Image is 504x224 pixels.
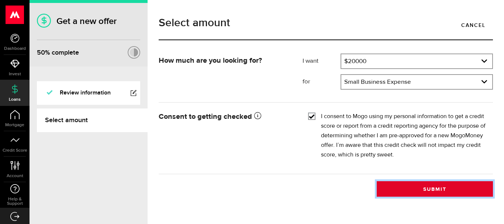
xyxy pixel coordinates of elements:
button: Open LiveChat chat widget [6,3,28,25]
h1: Get a new offer [37,16,140,27]
strong: How much are you looking for? [159,57,262,64]
label: for [303,77,341,86]
h1: Select amount [159,17,493,28]
strong: Consent to getting checked [159,113,261,120]
a: Cancel [454,17,493,33]
button: Submit [377,181,493,197]
label: I consent to Mogo using my personal information to get a credit score or report from a credit rep... [321,112,487,160]
a: Review information [37,81,140,105]
a: Select amount [37,108,148,132]
span: 50 [37,49,45,56]
div: % complete [37,46,79,59]
a: expand select [341,75,492,89]
input: I consent to Mogo using my personal information to get a credit score or report from a credit rep... [308,112,315,119]
label: I want [303,57,341,66]
a: expand select [341,54,492,68]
